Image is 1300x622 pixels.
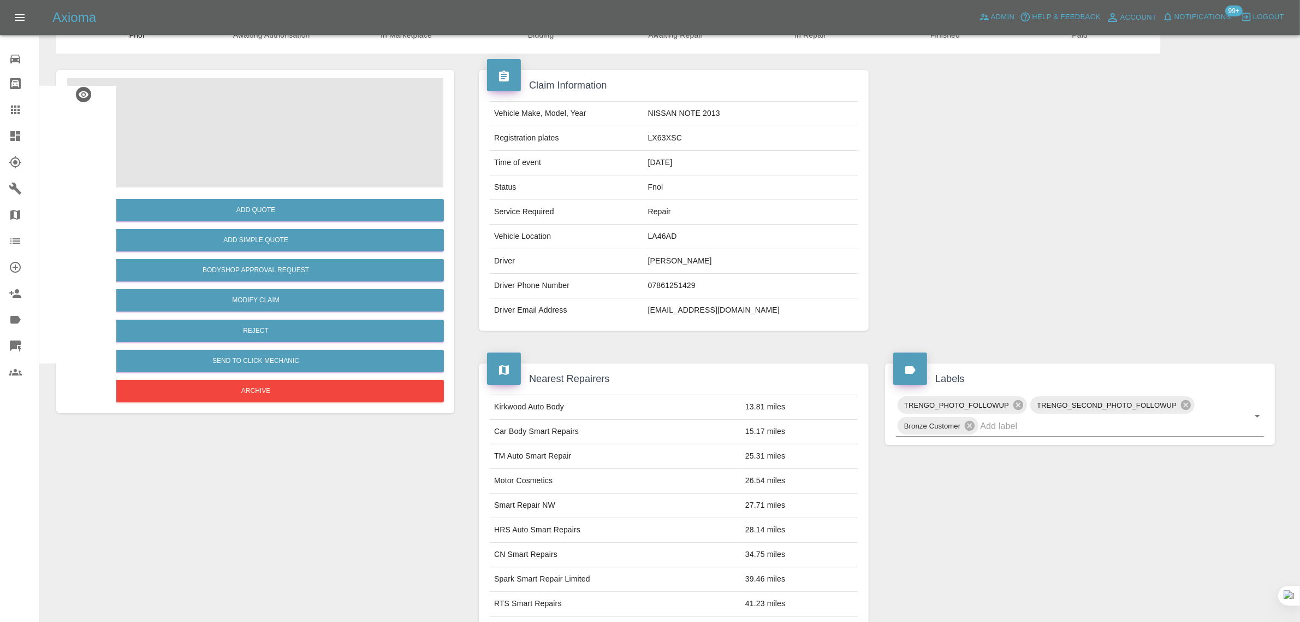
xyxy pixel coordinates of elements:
[644,249,858,274] td: [PERSON_NAME]
[741,518,858,543] td: 28.14 miles
[490,469,741,494] td: Motor Cosmetics
[741,567,858,592] td: 39.46 miles
[1160,9,1234,26] button: Notifications
[644,175,858,200] td: Fnol
[613,30,739,40] span: Awaiting Repair
[1238,9,1287,26] button: Logout
[1103,9,1160,26] a: Account
[898,417,978,435] div: Bronze Customer
[68,199,444,221] button: Add Quote
[68,259,444,281] button: Bodyshop Approval Request
[741,543,858,567] td: 34.75 miles
[747,30,874,40] span: In Repair
[644,225,858,249] td: LA46AD
[1253,11,1284,24] span: Logout
[52,9,96,26] h5: Axioma
[644,298,858,322] td: [EMAIL_ADDRESS][DOMAIN_NAME]
[741,494,858,518] td: 27.71 miles
[1017,30,1143,40] span: Paid
[644,200,858,225] td: Repair
[991,11,1015,24] span: Admin
[490,225,644,249] td: Vehicle Location
[490,543,741,567] td: CN Smart Repairs
[893,372,1267,386] h4: Labels
[68,350,444,372] button: Send to Click Mechanic
[490,592,741,617] td: RTS Smart Repairs
[490,126,644,151] td: Registration plates
[490,151,644,175] td: Time of event
[490,274,644,298] td: Driver Phone Number
[644,102,858,126] td: NISSAN NOTE 2013
[490,298,644,322] td: Driver Email Address
[490,395,741,420] td: Kirkwood Auto Body
[976,9,1018,26] a: Admin
[1174,11,1231,24] span: Notifications
[490,518,741,543] td: HRS Auto Smart Repairs
[490,200,644,225] td: Service Required
[490,444,741,469] td: TM Auto Smart Repair
[1032,11,1100,24] span: Help & Feedback
[343,30,470,40] span: In Marketplace
[68,320,444,342] button: Reject
[68,289,444,312] a: Modify Claim
[487,372,860,386] h4: Nearest Repairers
[741,444,858,469] td: 25.31 miles
[490,102,644,126] td: Vehicle Make, Model, Year
[490,567,741,592] td: Spark Smart Repair Limited
[882,30,1008,40] span: Finished
[980,418,1233,435] input: Add label
[490,420,741,444] td: Car Body Smart Repairs
[644,126,858,151] td: LX63XSC
[1250,408,1265,424] button: Open
[1017,9,1103,26] button: Help & Feedback
[898,420,967,432] span: Bronze Customer
[644,151,858,175] td: [DATE]
[1120,11,1157,24] span: Account
[741,469,858,494] td: 26.54 miles
[68,229,444,251] button: Add Simple Quote
[74,30,200,40] span: Fnol
[741,395,858,420] td: 13.81 miles
[490,175,644,200] td: Status
[1030,399,1183,412] span: TRENGO_SECOND_PHOTO_FOLLOWUP
[487,78,860,93] h4: Claim Information
[209,30,335,40] span: Awaiting Authorisation
[741,592,858,617] td: 41.23 miles
[741,420,858,444] td: 15.17 miles
[1225,5,1243,16] span: 99+
[1030,396,1195,414] div: TRENGO_SECOND_PHOTO_FOLLOWUP
[644,274,858,298] td: 07861251429
[7,4,33,31] button: Open drawer
[478,30,604,40] span: Bidding
[68,380,444,402] button: Archive
[898,399,1016,412] span: TRENGO_PHOTO_FOLLOWUP
[490,249,644,274] td: Driver
[490,494,741,518] td: Smart Repair NW
[898,396,1027,414] div: TRENGO_PHOTO_FOLLOWUP
[67,78,443,187] img: 52fc27b7-c5ec-4ea5-9df7-f78cc8d74ab7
